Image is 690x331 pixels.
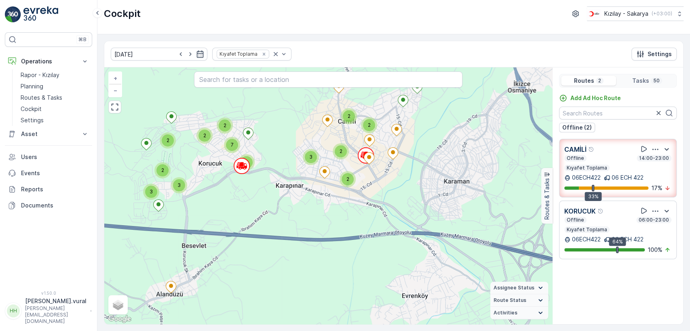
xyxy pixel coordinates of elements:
button: Operations [5,53,92,69]
p: 50 [652,78,660,84]
p: 06ECH422 [572,235,601,243]
span: 2 [161,167,164,173]
span: + [114,75,117,82]
a: Events [5,165,92,181]
div: Kıyafet Toplama [217,50,259,58]
p: Asset [21,130,76,138]
a: Settings [17,115,92,126]
p: Cockpit [21,105,42,113]
div: 2 [340,171,356,187]
summary: Assignee Status [490,282,548,294]
img: logo_light-DOdMpM7g.png [23,6,58,23]
span: 7 [230,142,233,148]
div: Remove Kıyafet Toplama [260,51,268,57]
span: Route Status [494,297,526,304]
p: Cockpit [104,7,141,20]
div: 2 [341,108,357,124]
input: Search for tasks or a location [194,71,463,88]
p: Documents [21,201,89,209]
div: 2 [217,117,233,134]
summary: Route Status [490,294,548,307]
input: dd/mm/yyyy [111,48,207,61]
p: Routes [574,77,594,85]
div: 7 [224,137,240,153]
span: 2 [347,113,350,119]
div: 2 [238,154,255,170]
a: Layers [109,296,127,314]
div: Help Tooltip Icon [588,146,595,153]
p: Events [21,169,89,177]
span: 3 [309,154,312,160]
div: 2 [196,128,213,144]
p: KORUCUK [564,206,596,216]
div: 2 [154,162,171,178]
div: 3 [303,149,319,165]
p: Routes & Tasks [543,178,551,220]
p: 14:00-23:00 [638,155,670,161]
button: Asset [5,126,92,142]
p: Offline [566,155,585,161]
span: 2 [346,176,349,182]
div: 2 [333,143,349,159]
p: CAMİLİ [564,145,587,154]
a: Routes & Tasks [17,92,92,103]
div: Help Tooltip Icon [597,208,604,214]
p: 06ECH422 [572,174,601,182]
p: Operations [21,57,76,65]
a: Cockpit [17,103,92,115]
a: Documents [5,197,92,214]
a: Users [5,149,92,165]
a: Zoom Out [109,84,121,96]
p: [PERSON_NAME].vural [25,297,87,305]
img: logo [5,6,21,23]
img: Google [106,314,133,324]
p: Add Ad Hoc Route [570,94,621,102]
span: 2 [339,148,342,154]
span: − [114,87,118,94]
p: Settings [648,50,672,58]
span: 2 [223,122,226,128]
p: 2 [597,78,602,84]
img: k%C4%B1z%C4%B1lay_DTAvauz.png [587,9,601,18]
a: Planning [17,81,92,92]
div: HH [7,304,20,317]
div: 3 [171,177,187,193]
p: Kıyafet Toplama [566,165,608,171]
summary: Activities [490,307,548,319]
span: 2 [367,122,370,128]
p: Rapor - Kızılay [21,71,59,79]
span: Assignee Status [494,285,534,291]
span: 3 [150,189,153,195]
p: 06:00-23:00 [638,217,670,223]
p: Offline [566,217,585,223]
p: ( +03:00 ) [652,10,672,17]
div: 33% [585,192,602,201]
input: Search Routes [559,107,677,119]
button: HH[PERSON_NAME].vural[PERSON_NAME][EMAIL_ADDRESS][DOMAIN_NAME] [5,297,92,325]
p: Users [21,153,89,161]
span: v 1.50.0 [5,291,92,295]
button: Offline (2) [559,123,595,132]
span: 3 [177,182,181,188]
a: Open this area in Google Maps (opens a new window) [106,314,133,324]
span: 2 [166,137,169,143]
p: Tasks [632,77,649,85]
p: Kıyafet Toplama [566,226,608,233]
p: Reports [21,185,89,193]
div: 64% [609,237,626,246]
p: [PERSON_NAME][EMAIL_ADDRESS][DOMAIN_NAME] [25,305,87,325]
p: 100 % [648,246,663,254]
p: ⌘B [78,36,87,43]
a: Zoom In [109,72,121,84]
a: Rapor - Kızılay [17,69,92,81]
p: Routes & Tasks [21,94,62,102]
a: Add Ad Hoc Route [559,94,621,102]
div: 3 [143,184,159,200]
button: Settings [631,48,677,61]
p: 06 ECH 422 [612,174,644,182]
p: Planning [21,82,43,90]
p: 17 % [652,184,663,192]
div: 2 [361,117,377,133]
a: Reports [5,181,92,197]
span: 2 [203,132,206,138]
